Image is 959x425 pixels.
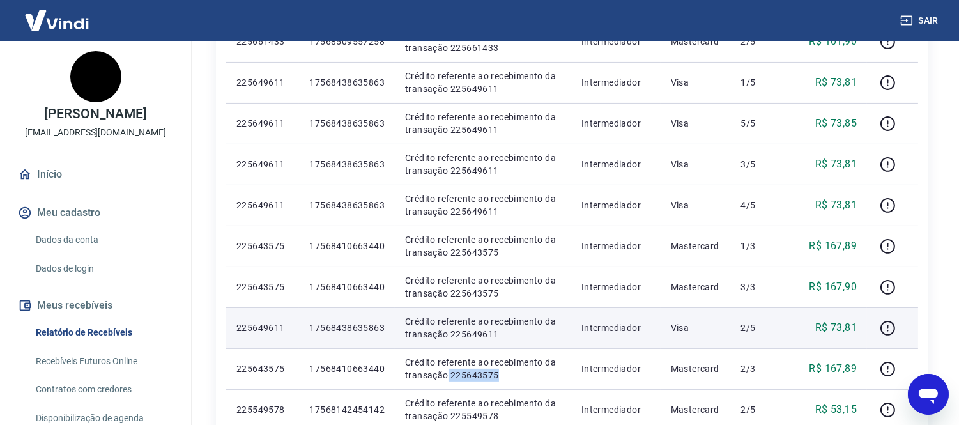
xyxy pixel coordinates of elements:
[740,281,778,293] p: 3/3
[31,348,176,375] a: Recebíveis Futuros Online
[309,158,385,171] p: 17568438635863
[671,117,721,130] p: Visa
[581,362,650,375] p: Intermediador
[581,321,650,334] p: Intermediador
[309,35,385,48] p: 17568509557258
[581,240,650,252] p: Intermediador
[15,1,98,40] img: Vindi
[809,279,857,295] p: R$ 167,90
[405,29,561,54] p: Crédito referente ao recebimento da transação 225661433
[309,240,385,252] p: 17568410663440
[309,117,385,130] p: 17568438635863
[815,320,857,336] p: R$ 73,81
[309,362,385,375] p: 17568410663440
[236,199,289,212] p: 225649611
[581,35,650,48] p: Intermediador
[740,321,778,334] p: 2/5
[809,238,857,254] p: R$ 167,89
[815,402,857,417] p: R$ 53,15
[671,76,721,89] p: Visa
[815,75,857,90] p: R$ 73,81
[31,256,176,282] a: Dados de login
[236,117,289,130] p: 225649611
[15,199,176,227] button: Meu cadastro
[815,197,857,213] p: R$ 73,81
[671,35,721,48] p: Mastercard
[309,403,385,416] p: 17568142454142
[740,403,778,416] p: 2/5
[25,126,166,139] p: [EMAIL_ADDRESS][DOMAIN_NAME]
[740,362,778,375] p: 2/3
[581,158,650,171] p: Intermediador
[405,356,561,382] p: Crédito referente ao recebimento da transação 225643575
[740,199,778,212] p: 4/5
[236,240,289,252] p: 225643575
[31,320,176,346] a: Relatório de Recebíveis
[671,281,721,293] p: Mastercard
[740,158,778,171] p: 3/5
[581,281,650,293] p: Intermediador
[581,76,650,89] p: Intermediador
[740,35,778,48] p: 2/5
[671,321,721,334] p: Visa
[31,227,176,253] a: Dados da conta
[815,157,857,172] p: R$ 73,81
[236,76,289,89] p: 225649611
[236,403,289,416] p: 225549578
[70,51,121,102] img: 468e39f3-ae63-41cb-bb53-db79ca1a51eb.jpeg
[405,274,561,300] p: Crédito referente ao recebimento da transação 225643575
[581,199,650,212] p: Intermediador
[898,9,944,33] button: Sair
[15,160,176,189] a: Início
[405,70,561,95] p: Crédito referente ao recebimento da transação 225649611
[809,34,857,49] p: R$ 101,90
[405,111,561,136] p: Crédito referente ao recebimento da transação 225649611
[671,158,721,171] p: Visa
[31,376,176,403] a: Contratos com credores
[740,117,778,130] p: 5/5
[405,315,561,341] p: Crédito referente ao recebimento da transação 225649611
[671,199,721,212] p: Visa
[309,199,385,212] p: 17568438635863
[671,362,721,375] p: Mastercard
[44,107,146,121] p: [PERSON_NAME]
[581,403,650,416] p: Intermediador
[809,361,857,376] p: R$ 167,89
[908,374,949,415] iframe: Botão para abrir a janela de mensagens
[405,233,561,259] p: Crédito referente ao recebimento da transação 225643575
[15,291,176,320] button: Meus recebíveis
[309,76,385,89] p: 17568438635863
[309,321,385,334] p: 17568438635863
[740,240,778,252] p: 1/3
[236,158,289,171] p: 225649611
[236,35,289,48] p: 225661433
[236,321,289,334] p: 225649611
[236,362,289,375] p: 225643575
[405,192,561,218] p: Crédito referente ao recebimento da transação 225649611
[236,281,289,293] p: 225643575
[815,116,857,131] p: R$ 73,85
[405,397,561,422] p: Crédito referente ao recebimento da transação 225549578
[309,281,385,293] p: 17568410663440
[405,151,561,177] p: Crédito referente ao recebimento da transação 225649611
[671,240,721,252] p: Mastercard
[740,76,778,89] p: 1/5
[581,117,650,130] p: Intermediador
[671,403,721,416] p: Mastercard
